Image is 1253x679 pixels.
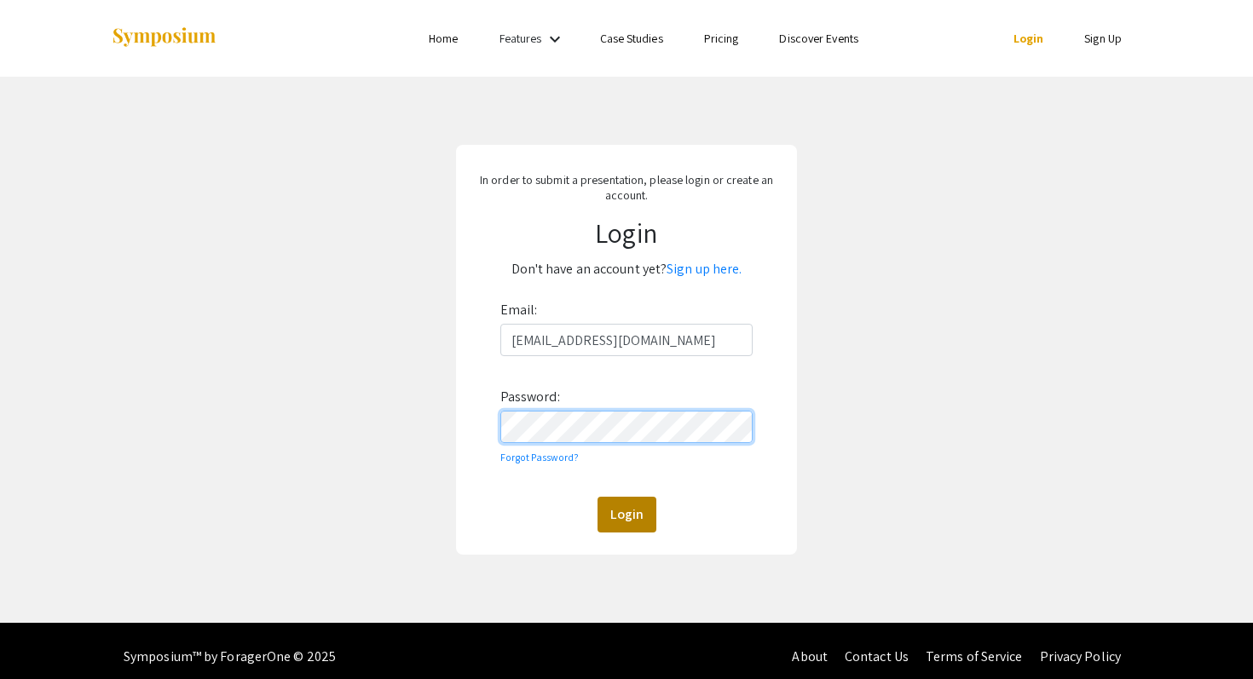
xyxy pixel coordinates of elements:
[1013,31,1044,46] a: Login
[1040,647,1121,665] a: Privacy Policy
[499,31,542,46] a: Features
[469,216,785,249] h1: Login
[111,26,217,49] img: Symposium by ForagerOne
[845,647,909,665] a: Contact Us
[600,31,663,46] a: Case Studies
[667,260,742,278] a: Sign up here.
[500,296,538,324] label: Email:
[469,256,785,283] p: Don't have an account yet?
[1084,31,1122,46] a: Sign Up
[429,31,458,46] a: Home
[779,31,858,46] a: Discover Events
[500,383,560,411] label: Password:
[704,31,739,46] a: Pricing
[792,647,828,665] a: About
[500,451,580,463] a: Forgot Password?
[13,602,72,666] iframe: Chat
[926,647,1023,665] a: Terms of Service
[598,497,656,532] button: Login
[545,29,565,49] mat-icon: Expand Features list
[469,172,785,203] p: In order to submit a presentation, please login or create an account.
